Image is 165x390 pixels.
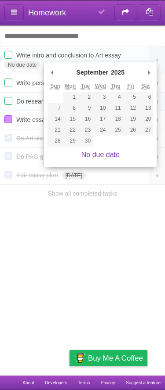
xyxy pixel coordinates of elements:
span: Do research PAG [16,98,66,105]
span: Buy me a coffee [88,351,143,366]
span: Write essay for [PERSON_NAME] [16,116,112,123]
button: 17 [93,114,108,125]
button: 28 [48,136,62,147]
abbr: Tuesday [81,83,90,89]
button: 25 [108,125,123,136]
span: Do Art sketchbook thing [16,135,84,142]
button: 4 [108,92,123,103]
span: Write intro and conclusion to Art essay [16,52,123,59]
a: About [22,376,34,390]
abbr: Monday [65,83,76,89]
a: Show all completed tasks [48,190,117,197]
button: 6 [138,92,153,103]
button: 18 [108,114,123,125]
a: Suggest a feature [126,376,161,390]
button: 12 [123,103,138,114]
button: 23 [78,125,93,136]
span: Edit essay plan [16,172,60,179]
button: 8 [63,103,78,114]
button: 3 [93,92,108,103]
div: 2025 [110,66,126,79]
label: Done [4,134,12,142]
button: 5 [123,92,138,103]
button: 14 [48,114,62,125]
button: 27 [138,125,153,136]
button: 24 [93,125,108,136]
a: No due date [81,151,120,158]
button: 2 [78,92,93,103]
span: No due date [4,61,40,69]
button: 15 [63,114,78,125]
button: 21 [48,125,62,136]
div: September [75,66,110,79]
img: Buy me a coffee [74,351,86,365]
span: Do PAG graph [16,153,58,160]
label: Done [4,79,12,86]
abbr: Sunday [50,83,60,89]
button: 9 [78,103,93,114]
a: Buy me a coffee [70,350,147,366]
abbr: Wednesday [95,83,106,89]
button: 16 [78,114,93,125]
button: 26 [123,125,138,136]
label: Done [4,115,12,123]
button: 30 [78,136,93,147]
a: Privacy [101,376,115,390]
button: 22 [63,125,78,136]
button: 29 [63,136,78,147]
label: Done [4,97,12,105]
abbr: Friday [127,83,134,89]
button: 19 [123,114,138,125]
button: 7 [48,103,62,114]
button: Previous Month [48,66,56,79]
abbr: Saturday [142,83,150,89]
label: Done [4,152,12,160]
span: Write personal statement [16,79,87,86]
a: Developers [45,376,67,390]
button: 20 [138,114,153,125]
a: Terms [78,376,90,390]
button: 1 [63,92,78,103]
button: Next Month [144,66,153,79]
label: Done [4,51,12,59]
span: Homework [28,8,66,17]
button: 10 [93,103,108,114]
label: Done [4,171,12,179]
button: 11 [108,103,123,114]
button: 13 [138,103,153,114]
span: [DATE] [62,172,86,179]
abbr: Thursday [111,83,121,89]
